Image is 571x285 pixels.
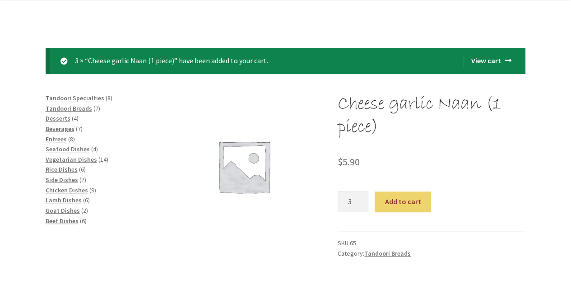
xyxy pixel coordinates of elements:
[81,165,84,173] span: 6
[464,55,511,67] a: View cart
[171,93,317,239] img: Awaiting product image
[83,206,86,215] span: 2
[82,217,85,225] span: 6
[93,145,96,153] span: 4
[46,114,70,122] a: Desserts
[46,196,82,204] a: Lamb Dishes
[46,94,104,102] a: Tandoori Specialties
[70,135,73,143] span: 8
[81,176,84,184] span: 7
[107,94,111,102] span: 8
[46,125,74,133] a: Beverages
[375,192,431,212] button: Add to cart
[46,145,90,153] a: Seafood Dishes
[91,186,94,194] span: 9
[46,217,79,225] a: Beef Dishes
[46,206,80,215] a: Goat Dishes
[338,192,368,212] input: Product quantity
[46,48,526,74] div: 3 × “Cheese garlic Naan (1 piece)” have been added to your cart.
[338,248,525,259] span: Category:
[95,104,98,112] span: 7
[338,93,525,139] h1: Cheese garlic Naan (1 piece)
[46,186,88,194] a: Chicken Dishes
[46,165,78,173] a: Rice Dishes
[338,155,343,168] span: $
[350,239,356,247] span: 65
[74,114,77,122] span: 4
[78,125,81,133] span: 7
[46,155,97,164] a: Vegetarian Dishes
[46,176,78,184] a: Side Dishes
[100,155,107,164] span: 14
[364,249,411,257] a: Tandoori Breads
[46,104,92,112] a: Tandoori Breads
[85,196,88,204] span: 6
[338,238,525,248] span: SKU:
[46,135,67,143] a: Entrees
[338,155,360,168] bdi: 5.90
